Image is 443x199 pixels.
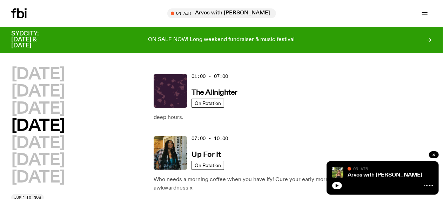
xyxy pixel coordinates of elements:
[353,166,368,171] span: On Air
[192,89,237,97] h3: The Allnighter
[11,31,56,49] h3: SYDCITY: [DATE] & [DATE]
[192,161,224,170] a: On Rotation
[148,37,295,43] p: ON SALE NOW! Long weekend fundraiser & music festival
[167,8,276,18] button: On AirArvos with [PERSON_NAME]
[11,135,65,151] button: [DATE]
[195,162,221,168] span: On Rotation
[332,167,343,178] img: Lizzie Bowles is sitting in a bright green field of grass, with dark sunglasses and a black top. ...
[154,113,432,122] p: deep hours.
[154,136,187,170] img: Ify - a Brown Skin girl with black braided twists, looking up to the side with her tongue stickin...
[195,100,221,106] span: On Rotation
[192,73,228,80] span: 01:00 - 07:00
[192,150,221,159] a: Up For It
[154,175,432,192] p: Who needs a morning coffee when you have Ify! Cure your early morning grog w/ SMAC, chat and extr...
[192,99,224,108] a: On Rotation
[11,170,65,186] button: [DATE]
[11,153,65,168] button: [DATE]
[192,151,221,159] h3: Up For It
[192,135,228,142] span: 07:00 - 10:00
[11,118,65,134] button: [DATE]
[11,84,65,100] button: [DATE]
[192,88,237,97] a: The Allnighter
[11,67,65,82] button: [DATE]
[11,101,65,117] button: [DATE]
[348,172,422,178] a: Arvos with [PERSON_NAME]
